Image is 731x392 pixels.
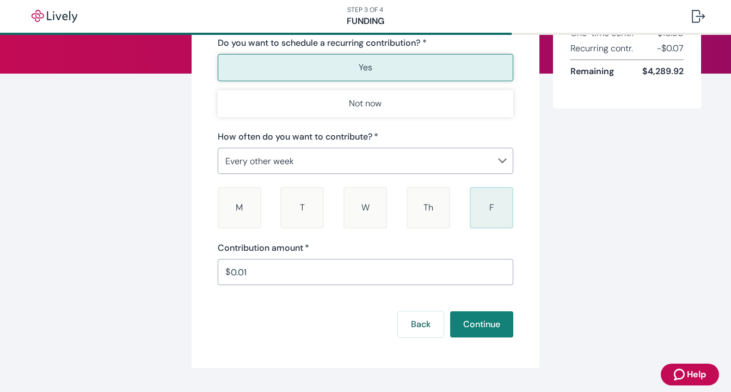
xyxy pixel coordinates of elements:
[657,42,684,55] span: - $0.07
[489,202,494,213] span: F
[218,130,378,143] label: How often do you want to contribute?
[218,90,514,117] button: Not now
[687,368,706,381] span: Help
[218,54,514,81] button: Yes
[361,202,370,213] span: W
[359,61,372,74] p: Yes
[231,261,514,283] input: $0.00
[570,65,614,78] span: Remaining
[661,364,719,385] button: Zendesk support iconHelp
[398,311,444,337] button: Back
[642,65,684,78] span: $4,289.92
[570,42,633,55] span: Recurring contr.
[349,97,382,110] p: Not now
[225,266,230,279] p: $
[423,202,433,213] span: Th
[300,202,305,213] span: T
[24,10,85,23] img: Lively
[218,150,514,172] div: Every other week
[218,242,309,255] label: Contribution amount
[450,311,513,337] button: Continue
[236,202,243,213] span: M
[683,3,714,29] button: Log out
[674,368,687,381] svg: Zendesk support icon
[218,37,427,50] label: Do you want to schedule a recurring contribution? *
